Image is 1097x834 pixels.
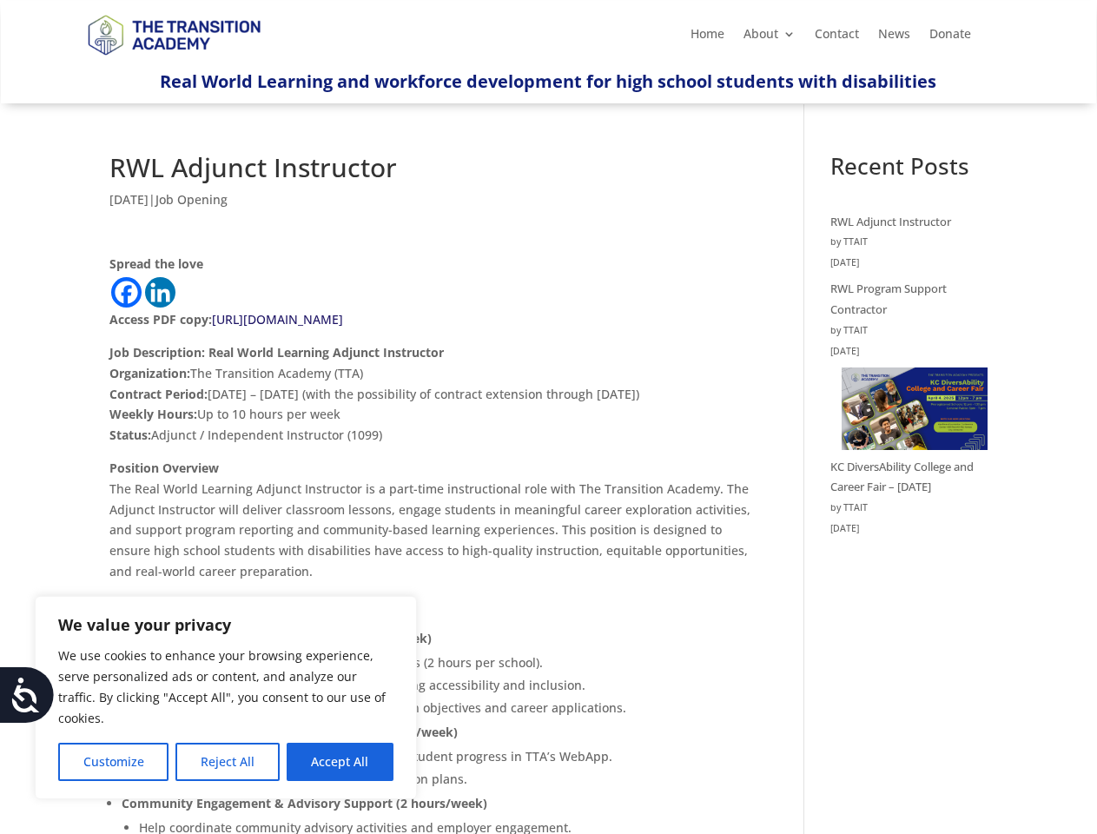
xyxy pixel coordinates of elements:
a: RWL Program Support Contractor [830,281,947,317]
a: Logo-Noticias [80,52,268,69]
li: Provide follow-up support to students on lesson objectives and career applications. [139,697,756,719]
a: Facebook [111,277,142,308]
p: The Transition Academy (TTA) [DATE] – [DATE] (with the possibility of contract extension through ... [109,342,756,458]
a: KC DiversAbility College and Career Fair – [DATE] [830,459,974,495]
strong: Status: [109,427,151,443]
a: Linkedin [145,277,175,308]
p: We use cookies to enhance your browsing experience, serve personalized ads or content, and analyz... [58,645,393,729]
a: About [743,28,796,47]
p: We value your privacy [58,614,393,635]
a: Job Opening [155,191,228,208]
a: Donate [929,28,971,47]
div: by TTAIT [830,498,988,519]
a: Contact [815,28,859,47]
p: The Real World Learning Adjunct Instructor is a part-time instructional role with The Transition ... [109,458,756,594]
strong: Weekly Hours: [109,406,197,422]
button: Customize [58,743,169,781]
li: Assist in compiling updates for student transition plans. [139,768,756,791]
a: RWL Adjunct Instructor [830,214,951,229]
li: Record weekly attendance, participation, and student progress in TTA’s WebApp. [139,745,756,768]
time: [DATE] [830,519,988,539]
button: Accept All [287,743,393,781]
div: Spread the love [109,254,756,275]
h1: RWL Adjunct Instructor [109,155,756,189]
h2: Recent Posts [830,155,988,186]
strong: Community Engagement & Advisory Support (2 hours/week) [122,795,487,811]
img: TTA Brand_TTA Primary Logo_Horizontal_Light BG [80,3,268,65]
li: Facilitate RWL curriculum lessons in two schools (2 hours per school). [139,652,756,674]
strong: Contract Period: [109,386,208,402]
strong: Access PDF copy: [109,311,212,328]
time: [DATE] [830,341,988,362]
p: | [109,189,756,223]
a: [URL][DOMAIN_NAME] [212,311,343,328]
strong: Position Overview [109,460,219,476]
a: Home [691,28,724,47]
strong: Organization: [109,365,190,381]
span: Real World Learning and workforce development for high school students with disabilities [160,69,936,93]
span: [DATE] [109,191,149,208]
div: by TTAIT [830,321,988,341]
li: Engage students in classroom sessions, ensuring accessibility and inclusion. [139,674,756,697]
time: [DATE] [830,253,988,274]
strong: Job Description: Real World Learning Adjunct Instructor [109,344,444,361]
div: by TTAIT [830,232,988,253]
a: News [878,28,910,47]
button: Reject All [175,743,279,781]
